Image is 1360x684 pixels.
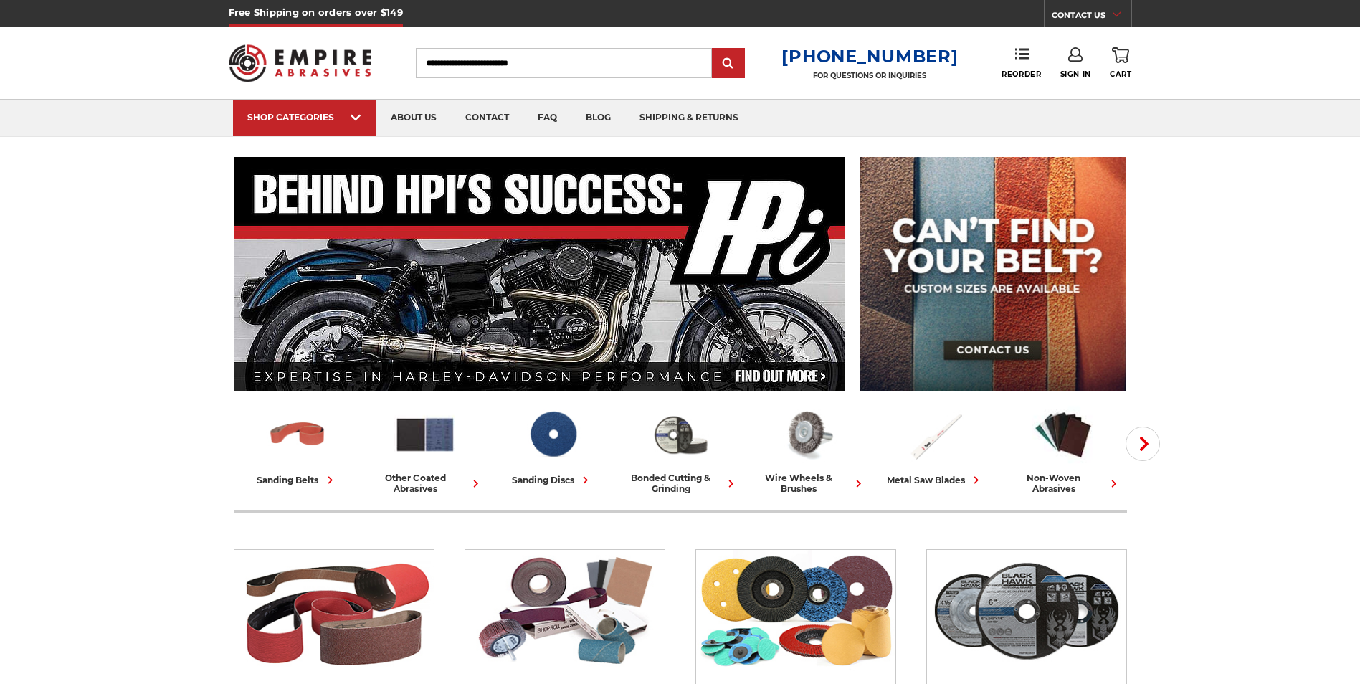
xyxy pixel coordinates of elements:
div: bonded cutting & grinding [622,472,738,494]
input: Submit [714,49,743,78]
img: Bonded Cutting & Grinding [927,550,1126,672]
a: sanding discs [495,404,611,488]
a: blog [571,100,625,136]
img: Banner for an interview featuring Horsepower Inc who makes Harley performance upgrades featured o... [234,157,845,391]
div: SHOP CATEGORIES [247,112,362,123]
span: Reorder [1002,70,1041,79]
div: wire wheels & brushes [750,472,866,494]
img: Empire Abrasives [229,35,372,91]
img: Non-woven Abrasives [1032,404,1095,465]
img: Sanding Discs [696,550,895,672]
img: Sanding Discs [521,404,584,465]
img: promo banner for custom belts. [860,157,1126,391]
a: Reorder [1002,47,1041,78]
a: other coated abrasives [367,404,483,494]
div: sanding belts [257,472,338,488]
a: metal saw blades [878,404,994,488]
a: bonded cutting & grinding [622,404,738,494]
img: Metal Saw Blades [904,404,967,465]
div: metal saw blades [887,472,984,488]
div: sanding discs [512,472,593,488]
img: Bonded Cutting & Grinding [649,404,712,465]
a: about us [376,100,451,136]
a: [PHONE_NUMBER] [781,46,958,67]
a: shipping & returns [625,100,753,136]
a: sanding belts [239,404,356,488]
a: contact [451,100,523,136]
span: Cart [1110,70,1131,79]
img: Sanding Belts [266,404,329,465]
img: Wire Wheels & Brushes [776,404,840,465]
div: non-woven abrasives [1005,472,1121,494]
a: non-woven abrasives [1005,404,1121,494]
img: Other Coated Abrasives [394,404,457,465]
p: FOR QUESTIONS OR INQUIRIES [781,71,958,80]
img: Sanding Belts [234,550,434,672]
div: other coated abrasives [367,472,483,494]
a: CONTACT US [1052,7,1131,27]
img: Other Coated Abrasives [465,550,665,672]
button: Next [1126,427,1160,461]
a: wire wheels & brushes [750,404,866,494]
span: Sign In [1060,70,1091,79]
a: Cart [1110,47,1131,79]
a: faq [523,100,571,136]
